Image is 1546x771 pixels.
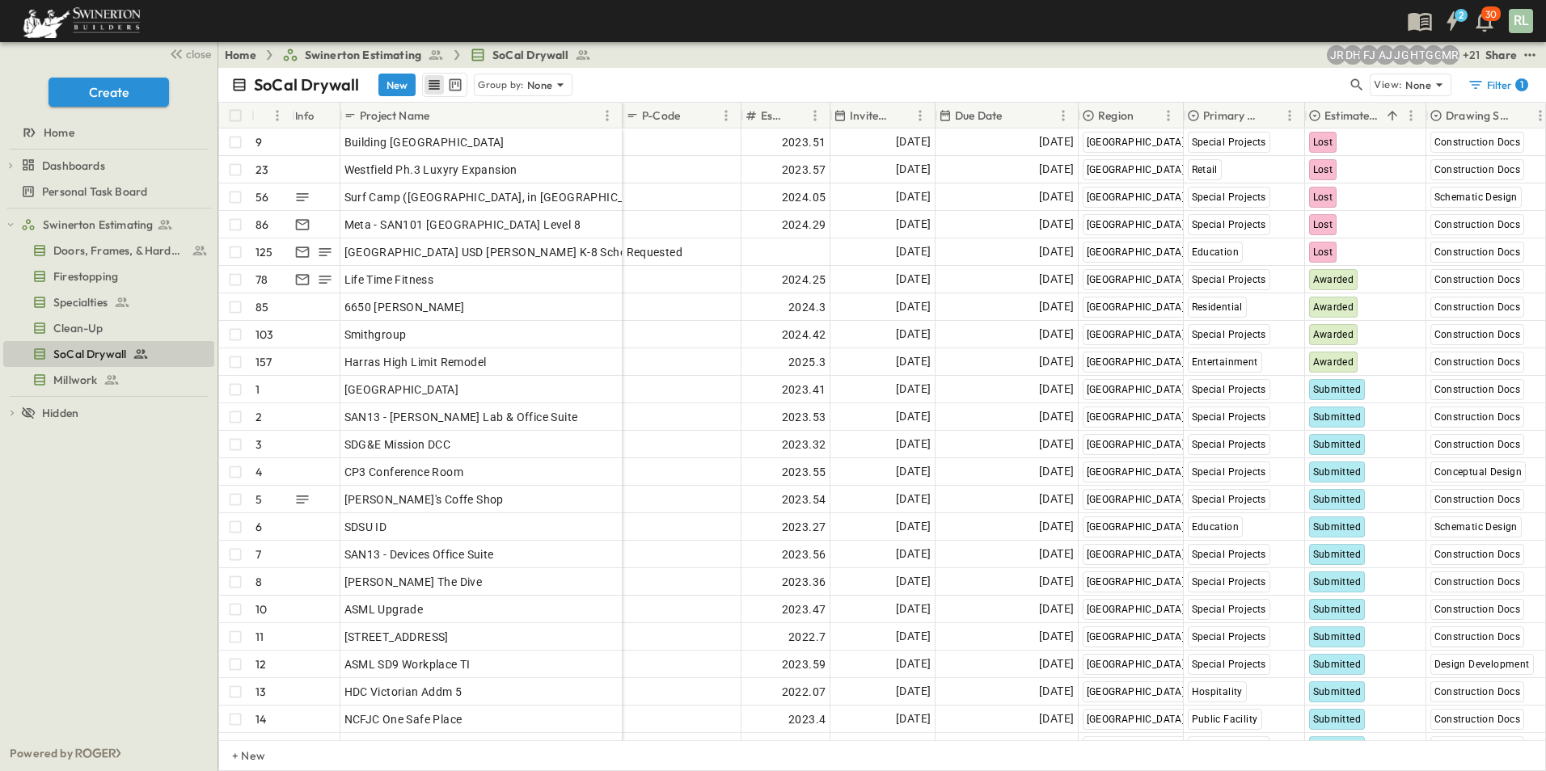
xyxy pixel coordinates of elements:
span: [GEOGRAPHIC_DATA] [1087,576,1185,588]
span: 2023.47 [782,601,826,617]
span: Design Development [1434,659,1530,670]
button: Menu [268,106,287,125]
span: Submitted [1313,521,1362,533]
button: Filter1 [1461,74,1533,96]
span: Construction Docs [1434,494,1521,505]
span: Construction Docs [1434,631,1521,642]
span: [GEOGRAPHIC_DATA] [1087,521,1185,533]
div: Specialtiestest [3,289,214,315]
span: Special Projects [1192,329,1266,340]
a: Home [225,47,256,63]
h6: 1 [1520,78,1523,91]
span: [DATE] [896,682,931,701]
span: [DATE] [896,462,931,481]
button: Sort [433,107,450,124]
p: 8 [256,574,262,590]
span: [GEOGRAPHIC_DATA] [1087,384,1185,395]
p: 30 [1485,8,1497,21]
a: SoCal Drywall [470,47,591,63]
span: Doors, Frames, & Hardware [53,242,185,259]
p: 5 [256,491,262,508]
p: 13 [256,684,266,700]
span: Millwork [53,372,97,388]
span: Swinerton Estimating [305,47,421,63]
button: Sort [1513,107,1531,124]
span: Submitted [1313,439,1362,450]
p: 23 [256,162,268,178]
span: [DATE] [896,490,931,508]
span: Building [GEOGRAPHIC_DATA] [344,134,505,150]
span: Home [44,124,74,141]
a: Dashboards [21,154,211,177]
span: [DATE] [896,737,931,756]
button: Menu [1401,106,1421,125]
span: Special Projects [1192,494,1266,505]
span: Hidden [42,405,78,421]
span: Surf Camp ([GEOGRAPHIC_DATA], in [GEOGRAPHIC_DATA]) [344,189,659,205]
div: Jorge Garcia (jorgarcia@swinerton.com) [1392,45,1411,65]
p: 9 [256,134,262,150]
span: [DATE] [1039,160,1074,179]
div: Firestoppingtest [3,263,214,289]
span: 2023.57 [782,162,826,178]
p: Due Date [955,107,1002,124]
span: [GEOGRAPHIC_DATA] [1087,494,1185,505]
span: Lost [1313,219,1333,230]
span: [DATE] [1039,187,1074,206]
span: [DATE] [896,215,931,234]
span: [DATE] [896,325,931,343]
span: Construction Docs [1434,439,1521,450]
span: Construction Docs [1434,137,1521,148]
div: Anthony Jimenez (anthony.jimenez@swinerton.com) [1375,45,1395,65]
a: Personal Task Board [3,180,211,203]
span: Construction Docs [1434,356,1521,368]
p: None [527,77,553,93]
span: [DATE] [1039,572,1074,591]
span: Submitted [1313,411,1362,423]
a: Doors, Frames, & Hardware [3,239,211,262]
span: Awarded [1313,329,1354,340]
span: [GEOGRAPHIC_DATA] [1087,219,1185,230]
span: Submitted [1313,659,1362,670]
span: [DATE] [896,297,931,316]
span: [DATE] [1039,435,1074,453]
div: Francisco J. Sanchez (frsanchez@swinerton.com) [1359,45,1379,65]
span: [GEOGRAPHIC_DATA] [1087,549,1185,560]
span: [GEOGRAPHIC_DATA] [1087,356,1185,368]
span: Construction Docs [1434,219,1521,230]
div: Daryll Hayward (daryll.hayward@swinerton.com) [1343,45,1362,65]
span: Personal Task Board [42,183,147,200]
span: 2024.3 [788,299,826,315]
span: [GEOGRAPHIC_DATA] [1087,604,1185,615]
span: [DATE] [1039,682,1074,701]
span: [DATE] [896,517,931,536]
span: [GEOGRAPHIC_DATA] [1087,714,1185,725]
span: SDG&E Mission DCC [344,436,451,453]
span: Construction Docs [1434,246,1521,258]
p: 6 [256,519,262,535]
span: Swinerton Estimating [43,217,153,233]
span: Construction Docs [1434,274,1521,285]
span: [GEOGRAPHIC_DATA] [1087,246,1185,258]
h6: 2 [1459,9,1464,22]
span: Construction Docs [1434,714,1521,725]
span: [DATE] [896,545,931,563]
button: Menu [1159,106,1178,125]
span: [GEOGRAPHIC_DATA] [1087,466,1185,478]
p: 78 [256,272,268,288]
span: Lost [1313,192,1333,203]
span: 2024.29 [782,217,826,233]
button: Menu [910,106,930,125]
div: Share [1485,47,1517,63]
span: Construction Docs [1434,549,1521,560]
span: [GEOGRAPHIC_DATA] [1087,411,1185,423]
span: Submitted [1313,549,1362,560]
span: 2022.07 [782,684,826,700]
div: Info [292,103,340,128]
span: Lost [1313,137,1333,148]
p: 15 [256,739,266,755]
a: Home [3,121,211,144]
div: Info [295,93,315,138]
span: [DATE] [1039,270,1074,289]
button: close [163,42,214,65]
